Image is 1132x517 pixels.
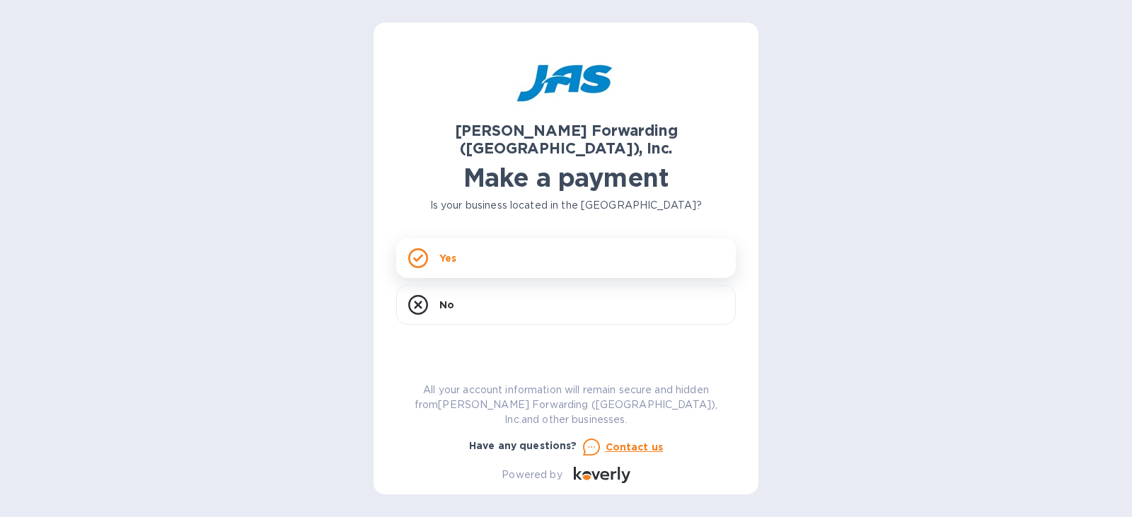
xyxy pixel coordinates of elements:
p: Yes [439,251,456,265]
u: Contact us [606,441,664,453]
b: Have any questions? [469,440,577,451]
p: Powered by [502,467,562,482]
p: Is your business located in the [GEOGRAPHIC_DATA]? [396,198,736,213]
p: All your account information will remain secure and hidden from [PERSON_NAME] Forwarding ([GEOGRA... [396,383,736,427]
h1: Make a payment [396,163,736,192]
p: No [439,298,454,312]
b: [PERSON_NAME] Forwarding ([GEOGRAPHIC_DATA]), Inc. [455,122,678,157]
